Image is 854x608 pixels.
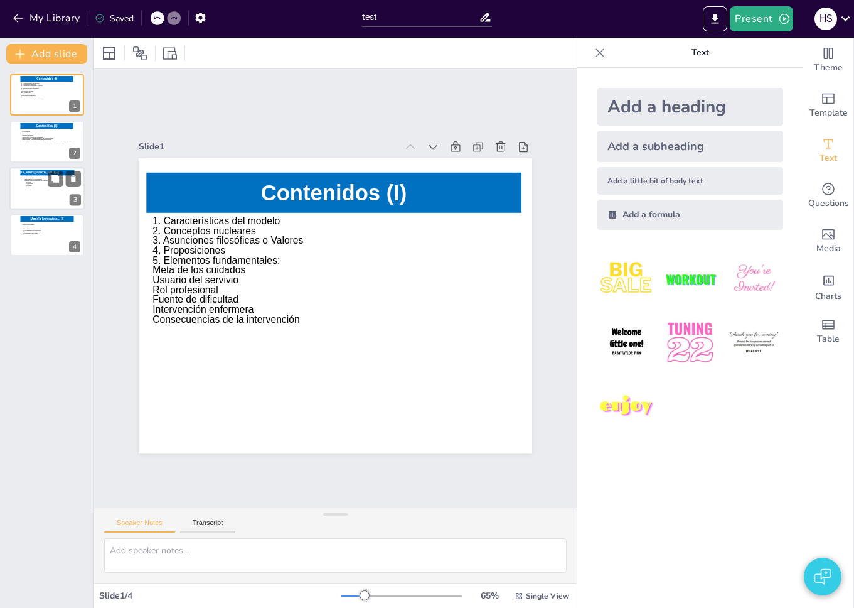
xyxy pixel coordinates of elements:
div: Add a table [803,309,853,354]
div: Slide 1 / 4 [99,590,341,602]
span: Single View [526,591,569,601]
img: 7.jpeg [597,377,656,436]
span: Charts [815,290,841,303]
img: 6.jpeg [725,313,783,372]
div: Add charts and graphs [803,264,853,309]
button: Add slide [6,44,87,64]
div: 4 [69,241,80,252]
span: Theme [814,61,843,75]
div: 1 [10,74,84,116]
div: Layout [99,43,119,63]
div: Add images, graphics, shapes or video [803,219,853,264]
div: 65 % [474,590,504,602]
span: Questions [808,197,849,210]
span: Text [819,151,837,165]
div: Add text boxes [803,128,853,173]
button: Export to PowerPoint [703,6,727,31]
img: 1.jpeg [597,250,656,308]
button: Present [730,6,793,31]
img: 2.jpeg [661,250,719,308]
div: Get real-time input from your audience [803,173,853,219]
div: 2 [69,148,80,159]
button: My Library [9,8,85,28]
span: Position [132,46,147,61]
div: Add a formula [597,200,783,230]
img: 5.jpeg [661,313,719,372]
img: 4.jpeg [597,313,656,372]
div: Resize presentation [161,43,179,63]
span: Table [817,332,840,346]
button: Delete Slide [66,171,81,186]
div: 1 [69,100,80,112]
span: Template [809,106,848,120]
div: h s [814,8,837,30]
div: Saved [95,13,134,24]
img: 3.jpeg [725,250,783,308]
button: Transcript [180,519,236,533]
div: Add ready made slides [803,83,853,128]
button: Speaker Notes [104,519,175,533]
div: Add a heading [597,88,783,126]
div: 2 [10,121,84,162]
input: Insert title [362,8,479,26]
div: Change the overall theme [803,38,853,83]
div: 3 [9,167,85,210]
span: Media [816,242,841,256]
div: Add a subheading [597,131,783,162]
div: 3 [70,194,81,205]
p: Text [610,38,791,68]
div: Add a little bit of body text [597,167,783,195]
button: h s [814,6,837,31]
div: 4 [10,214,84,256]
div: Slide 1 [455,124,520,379]
button: Duplicate Slide [48,171,63,186]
